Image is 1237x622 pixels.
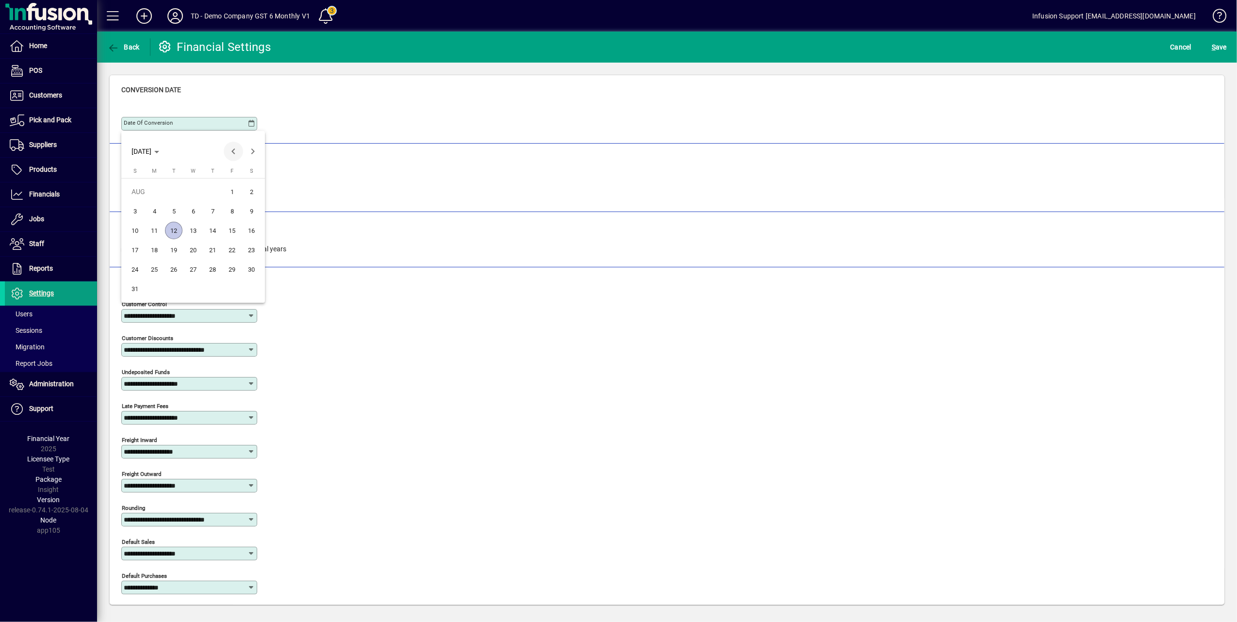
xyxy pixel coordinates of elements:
span: 21 [204,241,221,259]
span: 10 [126,222,144,239]
span: 27 [184,261,202,278]
button: Thu Aug 28 2025 [203,260,222,279]
span: T [172,168,176,174]
span: 1 [223,183,241,200]
button: Wed Aug 06 2025 [183,201,203,221]
span: [DATE] [132,147,152,155]
span: W [191,168,196,174]
button: Sat Aug 30 2025 [242,260,261,279]
span: 11 [146,222,163,239]
button: Tue Aug 12 2025 [164,221,183,240]
button: Thu Aug 07 2025 [203,201,222,221]
span: 8 [223,202,241,220]
span: 18 [146,241,163,259]
button: Sun Aug 17 2025 [125,240,145,260]
span: 25 [146,261,163,278]
button: Next month [243,142,263,161]
span: M [152,168,157,174]
button: Mon Aug 18 2025 [145,240,164,260]
button: Fri Aug 22 2025 [222,240,242,260]
button: Fri Aug 01 2025 [222,182,242,201]
span: 6 [184,202,202,220]
button: Sat Aug 02 2025 [242,182,261,201]
span: 14 [204,222,221,239]
span: 20 [184,241,202,259]
button: Sun Aug 24 2025 [125,260,145,279]
span: 30 [243,261,260,278]
button: Sat Aug 09 2025 [242,201,261,221]
span: 7 [204,202,221,220]
span: 19 [165,241,182,259]
button: Thu Aug 14 2025 [203,221,222,240]
button: Choose month and year [128,143,163,160]
button: Mon Aug 11 2025 [145,221,164,240]
span: 2 [243,183,260,200]
button: Fri Aug 08 2025 [222,201,242,221]
button: Thu Aug 21 2025 [203,240,222,260]
span: 24 [126,261,144,278]
button: Sun Aug 03 2025 [125,201,145,221]
button: Wed Aug 13 2025 [183,221,203,240]
span: 5 [165,202,182,220]
span: 4 [146,202,163,220]
button: Mon Aug 25 2025 [145,260,164,279]
button: Wed Aug 27 2025 [183,260,203,279]
span: F [231,168,233,174]
span: 26 [165,261,182,278]
span: 28 [204,261,221,278]
button: Sun Aug 10 2025 [125,221,145,240]
span: 17 [126,241,144,259]
button: Sat Aug 23 2025 [242,240,261,260]
span: 22 [223,241,241,259]
button: Sun Aug 31 2025 [125,279,145,298]
span: 3 [126,202,144,220]
span: 16 [243,222,260,239]
span: 31 [126,280,144,297]
span: S [250,168,253,174]
span: 15 [223,222,241,239]
button: Wed Aug 20 2025 [183,240,203,260]
td: AUG [125,182,222,201]
span: 23 [243,241,260,259]
button: Previous month [224,142,243,161]
button: Fri Aug 29 2025 [222,260,242,279]
span: S [133,168,137,174]
button: Sat Aug 16 2025 [242,221,261,240]
button: Tue Aug 26 2025 [164,260,183,279]
button: Tue Aug 19 2025 [164,240,183,260]
span: T [211,168,214,174]
button: Tue Aug 05 2025 [164,201,183,221]
span: 12 [165,222,182,239]
button: Fri Aug 15 2025 [222,221,242,240]
button: Mon Aug 04 2025 [145,201,164,221]
span: 29 [223,261,241,278]
span: 13 [184,222,202,239]
span: 9 [243,202,260,220]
